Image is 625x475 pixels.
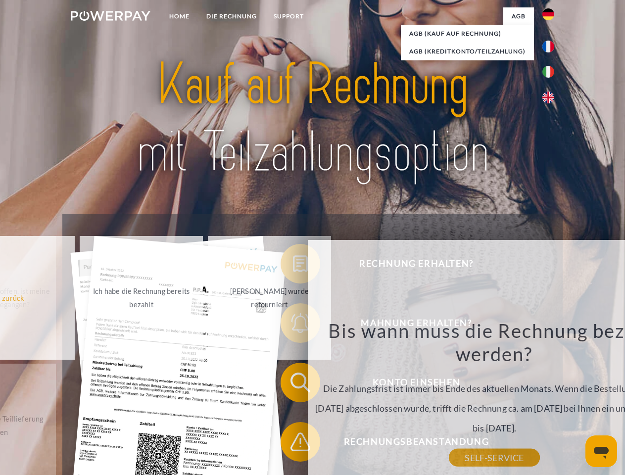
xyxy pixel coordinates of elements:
[585,435,617,467] iframe: Schaltfläche zum Öffnen des Messaging-Fensters
[281,422,538,462] button: Rechnungsbeanstandung
[95,47,530,190] img: title-powerpay_de.svg
[281,363,538,402] button: Konto einsehen
[401,43,534,60] a: AGB (Kreditkonto/Teilzahlung)
[449,449,539,467] a: SELF-SERVICE
[198,7,265,25] a: DIE RECHNUNG
[265,7,312,25] a: SUPPORT
[542,92,554,103] img: en
[542,41,554,52] img: fr
[288,429,313,454] img: qb_warning.svg
[161,7,198,25] a: Home
[401,25,534,43] a: AGB (Kauf auf Rechnung)
[71,11,150,21] img: logo-powerpay-white.svg
[503,7,534,25] a: agb
[542,66,554,78] img: it
[86,285,197,311] div: Ich habe die Rechnung bereits bezahlt
[542,8,554,20] img: de
[288,370,313,395] img: qb_search.svg
[214,285,325,311] div: [PERSON_NAME] wurde retourniert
